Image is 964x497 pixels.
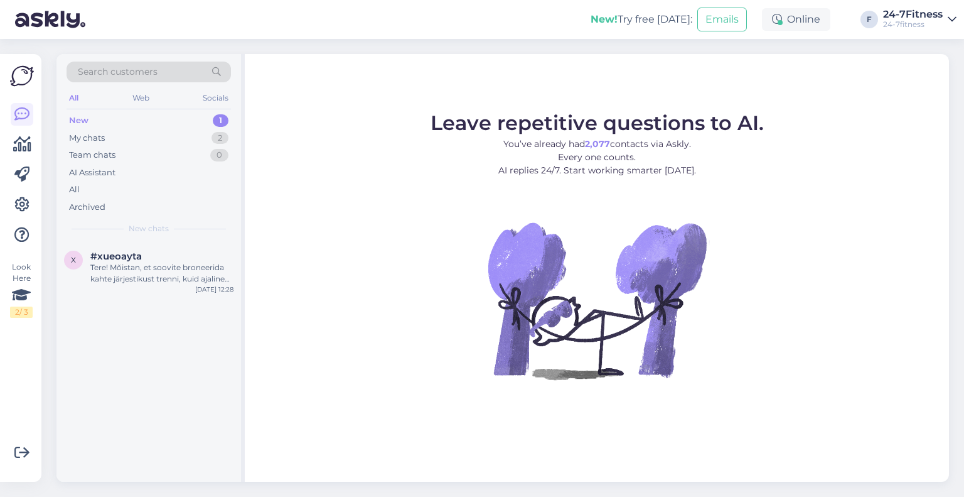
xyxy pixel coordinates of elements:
b: New! [591,13,618,25]
div: F [860,11,878,28]
div: AI Assistant [69,167,115,179]
div: Team chats [69,149,115,161]
div: 1 [213,114,228,127]
img: Askly Logo [10,64,34,88]
div: Web [130,90,152,106]
div: Online [762,8,830,31]
div: Look Here [10,261,33,318]
span: Search customers [78,65,158,79]
b: 2,077 [585,138,610,150]
div: Archived [69,201,105,214]
span: #xueoayta [90,251,142,262]
span: Leave repetitive questions to AI. [431,111,764,135]
span: New chats [129,223,169,234]
div: Socials [200,90,231,106]
span: x [71,255,76,265]
div: 24-7Fitness [883,9,943,19]
div: Try free [DATE]: [591,12,692,27]
p: You’ve already had contacts via Askly. Every one counts. AI replies 24/7. Start working smarter [... [431,138,764,177]
div: New [69,114,88,127]
div: All [67,90,81,106]
div: [DATE] 12:28 [195,285,233,294]
div: Tere! Mõistan, et soovite broneerida kahte järjestikust trenni, kuid ajaline kattuvus takistab se... [90,262,233,285]
div: 2 [212,132,228,145]
div: 24-7fitness [883,19,943,30]
img: No Chat active [484,187,710,413]
a: 24-7Fitness24-7fitness [883,9,956,30]
button: Emails [697,8,747,31]
div: 0 [210,149,228,161]
div: 2 / 3 [10,307,33,318]
div: All [69,183,80,196]
div: My chats [69,132,105,145]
